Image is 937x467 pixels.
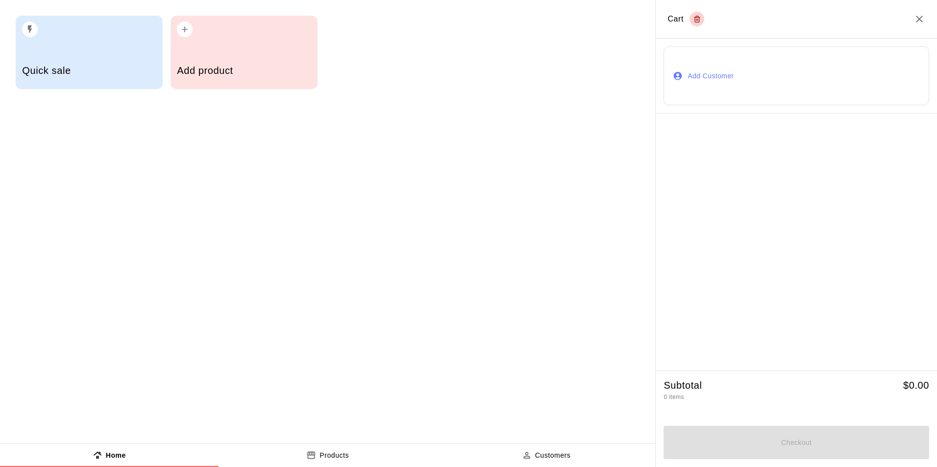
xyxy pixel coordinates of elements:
span: 0 items [664,394,684,400]
h5: Quick sale [22,64,156,77]
p: Home [106,450,126,461]
p: Products [320,450,349,461]
button: Close [913,13,925,25]
h5: $ 0.00 [903,379,929,392]
div: Cart [667,12,704,26]
h5: Subtotal [664,379,702,392]
button: Add product [171,16,318,89]
h5: Add product [177,64,311,77]
button: Add Customer [664,47,929,105]
button: Quick sale [16,16,163,89]
button: Empty cart [690,12,704,26]
p: Customers [535,450,571,461]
